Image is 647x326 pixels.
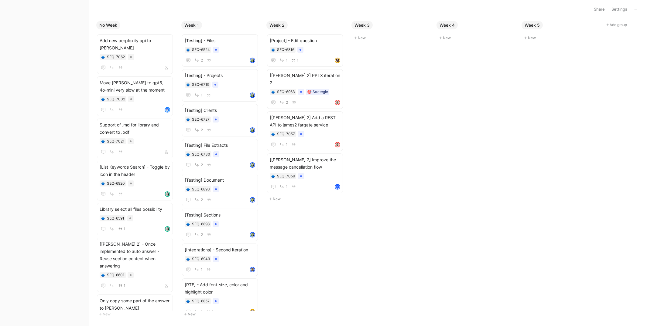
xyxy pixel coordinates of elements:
[277,173,295,179] div: SEQ-7059
[186,48,190,52] button: 🔷
[117,282,127,289] button: 1
[181,21,202,29] button: Week 1
[269,22,285,28] span: Week 2
[182,209,258,241] a: [Testing] Sections2avatar
[277,89,295,95] div: SEQ-6963
[351,21,373,29] button: Week 3
[201,233,203,237] span: 2
[271,90,275,94] div: 🔷
[277,131,295,137] div: SEQ-7057
[267,111,343,151] a: [[PERSON_NAME] 2] Add a REST API to james2 fargate service1avatar
[335,100,340,105] img: avatar
[525,22,540,28] span: Week 5
[205,308,215,315] button: 1
[271,133,275,136] img: 🔷
[185,72,255,79] span: [Testing] - Projects
[186,299,190,303] button: 🔷
[436,34,517,42] button: New
[107,54,125,60] div: SEQ-7062
[278,183,289,190] button: 1
[193,161,204,169] button: 2
[101,140,105,143] img: 🔷
[192,186,210,192] div: SEQ-6893
[201,128,203,132] span: 2
[186,300,190,303] img: 🔷
[96,311,176,318] button: New
[165,108,169,112] img: avatar
[186,257,190,261] button: 🔷
[101,216,105,220] button: 🔷
[250,163,255,167] img: avatar
[100,240,170,270] span: [[PERSON_NAME] 2] - Once implemented to auto answer - Reuse section content when answering
[186,153,190,156] img: 🔷
[192,47,210,53] div: SEQ-6524
[201,163,203,167] span: 2
[591,5,608,13] button: Share
[522,21,543,29] button: Week 5
[192,151,210,157] div: SEQ-6730
[277,47,294,53] div: SEQ-6816
[193,196,204,203] button: 2
[436,21,458,29] button: Week 4
[193,231,204,238] button: 2
[124,227,125,231] span: 1
[97,119,173,158] a: Support of .md for library and convert to .pdf
[271,48,275,52] div: 🔷
[186,83,190,87] img: 🔷
[286,59,288,62] span: 1
[278,56,289,64] button: 1
[107,180,125,187] div: SEQ-6920
[250,198,255,202] img: avatar
[271,174,275,178] button: 🔷
[250,58,255,62] img: avatar
[94,18,179,321] div: No WeekNew
[101,55,105,59] div: 🔷
[182,104,258,136] a: [Testing] Clients2avatar
[97,203,173,235] a: Library select all files possibility1avatar
[101,55,105,59] img: 🔷
[193,308,204,315] button: 1
[101,182,105,186] img: 🔷
[440,22,455,28] span: Week 4
[182,278,258,318] a: [RTE] - Add font-size, color and highlight color11avatar
[270,72,340,86] span: [[PERSON_NAME] 2] PPTX iteration 2
[192,256,210,262] div: SEQ-6949
[107,96,125,102] div: SEQ-7032
[354,22,370,28] span: Week 3
[182,174,258,206] a: [Testing] Document2avatar
[101,97,105,101] div: 🔷
[185,281,255,296] span: [RTE] - Add font-size, color and highlight color
[100,79,170,94] span: Move [PERSON_NAME] to gpt5, 4o-mini very slow at the moment
[351,34,432,42] button: New
[278,99,289,106] button: 2
[193,91,204,99] button: 1
[286,143,288,146] span: 1
[192,82,209,88] div: SEQ-6719
[186,187,190,191] button: 🔷
[185,211,255,219] span: [Testing] Sections
[185,107,255,114] span: [Testing] Clients
[117,226,127,232] button: 1
[193,56,204,64] button: 2
[290,57,300,64] button: 1
[96,21,120,29] button: No Week
[184,22,199,28] span: Week 1
[250,128,255,132] img: avatar
[97,161,173,200] a: [List Keywords Search] - Toggle by icon in the headeravatar
[267,34,343,67] a: [Project] - Edit question11avatar
[349,18,434,45] div: Week 3New
[107,215,124,221] div: SEQ-6591
[186,152,190,156] button: 🔷
[271,90,275,94] img: 🔷
[271,132,275,136] button: 🔷
[267,69,343,109] a: [[PERSON_NAME] 2] PPTX iteration 2🎯 Strategic2avatar
[185,142,255,149] span: [Testing] File Extracts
